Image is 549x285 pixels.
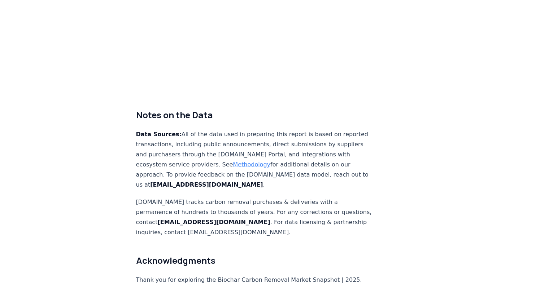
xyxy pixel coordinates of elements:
strong: [EMAIL_ADDRESS][DOMAIN_NAME] [157,219,270,226]
h2: Acknowledgments [136,255,375,266]
p: All of the data used in preparing this report is based on reported transactions, including public... [136,129,375,190]
a: Methodology [233,161,270,168]
h2: Notes on the Data [136,109,375,121]
p: [DOMAIN_NAME] tracks carbon removal purchases & deliveries with a permanence of hundreds to thous... [136,197,375,237]
strong: Data Sources: [136,131,182,138]
strong: [EMAIL_ADDRESS][DOMAIN_NAME] [150,181,263,188]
